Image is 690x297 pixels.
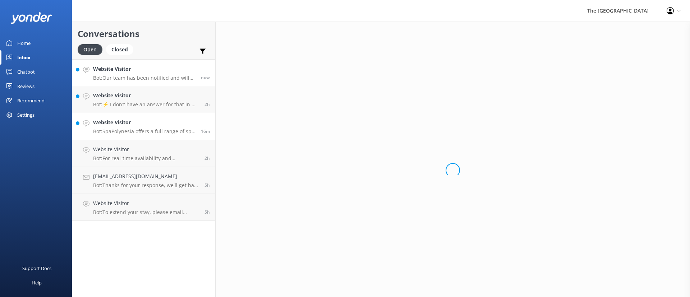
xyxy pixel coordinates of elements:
[93,119,195,126] h4: Website Visitor
[93,155,199,162] p: Bot: For real-time availability and accommodation bookings, please visit [URL][DOMAIN_NAME]. If y...
[93,199,199,207] h4: Website Visitor
[32,275,42,290] div: Help
[201,74,210,80] span: Oct 08 2025 10:43pm (UTC -10:00) Pacific/Honolulu
[22,261,51,275] div: Support Docs
[72,113,215,140] a: Website VisitorBot:SpaPolynesia offers a full range of spa treatments at The [GEOGRAPHIC_DATA]. T...
[72,86,215,113] a: Website VisitorBot:⚡ I don't have an answer for that in my knowledge base. Please try and rephras...
[17,50,31,65] div: Inbox
[201,128,210,134] span: Oct 08 2025 10:27pm (UTC -10:00) Pacific/Honolulu
[93,172,199,180] h4: [EMAIL_ADDRESS][DOMAIN_NAME]
[106,44,133,55] div: Closed
[204,209,210,215] span: Oct 08 2025 05:36pm (UTC -10:00) Pacific/Honolulu
[17,36,31,50] div: Home
[78,45,106,53] a: Open
[78,27,210,41] h2: Conversations
[72,59,215,86] a: Website VisitorBot:Our team has been notified and will be with you as soon as possible. Alternati...
[106,45,137,53] a: Closed
[93,65,195,73] h4: Website Visitor
[93,92,199,99] h4: Website Visitor
[204,101,210,107] span: Oct 08 2025 10:39pm (UTC -10:00) Pacific/Honolulu
[78,44,102,55] div: Open
[17,65,35,79] div: Chatbot
[93,128,195,135] p: Bot: SpaPolynesia offers a full range of spa treatments at The [GEOGRAPHIC_DATA]. The spa is open...
[17,108,34,122] div: Settings
[93,75,195,81] p: Bot: Our team has been notified and will be with you as soon as possible. Alternatively, you can ...
[93,101,199,108] p: Bot: ⚡ I don't have an answer for that in my knowledge base. Please try and rephrase your questio...
[72,167,215,194] a: [EMAIL_ADDRESS][DOMAIN_NAME]Bot:Thanks for your response, we'll get back to you as soon as we can...
[11,12,52,24] img: yonder-white-logo.png
[72,194,215,221] a: Website VisitorBot:To extend your stay, please email [EMAIL_ADDRESS][DOMAIN_NAME] for assistance.5h
[17,93,45,108] div: Recommend
[204,155,210,161] span: Oct 08 2025 08:02pm (UTC -10:00) Pacific/Honolulu
[72,140,215,167] a: Website VisitorBot:For real-time availability and accommodation bookings, please visit [URL][DOMA...
[17,79,34,93] div: Reviews
[93,145,199,153] h4: Website Visitor
[93,209,199,215] p: Bot: To extend your stay, please email [EMAIL_ADDRESS][DOMAIN_NAME] for assistance.
[204,182,210,188] span: Oct 08 2025 05:36pm (UTC -10:00) Pacific/Honolulu
[93,182,199,189] p: Bot: Thanks for your response, we'll get back to you as soon as we can during opening hours.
